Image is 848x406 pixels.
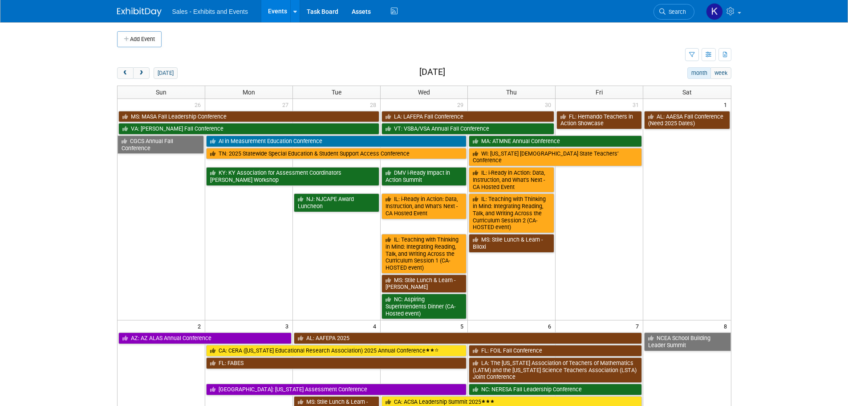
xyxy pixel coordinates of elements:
span: 2 [197,320,205,332]
a: IL: Teaching with Thinking in Mind: Integrating Reading, Talk, and Writing Across the Curriculum ... [469,193,554,233]
span: 31 [632,99,643,110]
a: MS: Stile Lunch & Learn - [PERSON_NAME] [381,275,467,293]
a: FL: FABES [206,357,467,369]
a: VA: [PERSON_NAME] Fall Conference [118,123,379,135]
span: Wed [418,89,430,96]
span: Tue [332,89,341,96]
a: LA: LAFEPA Fall Conference [381,111,555,123]
span: 7 [635,320,643,332]
a: LA: The [US_STATE] Association of Teachers of Mathematics (LATM) and the [US_STATE] Science Teach... [469,357,642,383]
span: 5 [459,320,467,332]
a: MA: ATMNE Annual Conference [469,135,642,147]
span: Sales - Exhibits and Events [172,8,248,15]
img: ExhibitDay [117,8,162,16]
a: IL: i-Ready in Action: Data, Instruction, and What’s Next - CA Hosted Event [381,193,467,219]
button: prev [117,67,134,79]
button: [DATE] [154,67,177,79]
span: 3 [284,320,292,332]
a: NCEA School Building Leader Summit [644,332,730,351]
span: 4 [372,320,380,332]
span: Fri [596,89,603,96]
button: Add Event [117,31,162,47]
a: [GEOGRAPHIC_DATA]: [US_STATE] Assessment Conference [206,384,467,395]
a: DMV i-Ready Impact in Action Summit [381,167,467,185]
span: Sat [682,89,692,96]
a: KY: KY Association for Assessment Coordinators [PERSON_NAME] Workshop [206,167,379,185]
button: month [687,67,711,79]
a: FL: FOIL Fall Conference [469,345,642,357]
span: 27 [281,99,292,110]
a: NC: Aspiring Superintendents Dinner (CA-Hosted event) [381,294,467,319]
span: Thu [506,89,517,96]
span: 26 [194,99,205,110]
a: NJ: NJCAPE Award Luncheon [294,193,379,212]
a: AL: AAFEPA 2025 [294,332,642,344]
a: VT: VSBA/VSA Annual Fall Conference [381,123,555,135]
a: MS: MASA Fall Leadership Conference [118,111,379,123]
a: AZ: AZ ALAS Annual Conference [118,332,292,344]
span: 1 [723,99,731,110]
img: Kara Haven [706,3,723,20]
span: Search [665,8,686,15]
span: 6 [547,320,555,332]
a: AL: AAESA Fall Conference (Need 2025 Dates) [644,111,730,129]
span: Sun [156,89,166,96]
button: week [710,67,731,79]
a: TN: 2025 Statewide Special Education & Student Support Access Conference [206,148,467,160]
a: AI in Measurement Education Conference [206,135,467,147]
a: MS: Stile Lunch & Learn - Biloxi [469,234,554,252]
span: 28 [369,99,380,110]
span: 8 [723,320,731,332]
h2: [DATE] [419,67,445,77]
a: IL: Teaching with Thinking in Mind: Integrating Reading, Talk, and Writing Across the Curriculum ... [381,234,467,274]
a: Search [653,4,694,20]
span: 30 [544,99,555,110]
button: next [133,67,150,79]
a: WI: [US_STATE] [DEMOGRAPHIC_DATA] State Teachers’ Conference [469,148,642,166]
a: FL: Hernando Teachers in Action Showcase [556,111,642,129]
a: NC: NERESA Fall Leadership Conference [469,384,642,395]
a: CA: CERA ([US_STATE] Educational Research Association) 2025 Annual Conference [206,345,467,357]
span: 29 [456,99,467,110]
a: IL: i-Ready in Action: Data, Instruction, and What’s Next - CA Hosted Event [469,167,554,193]
a: CGCS Annual Fall Conference [118,135,204,154]
span: Mon [243,89,255,96]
